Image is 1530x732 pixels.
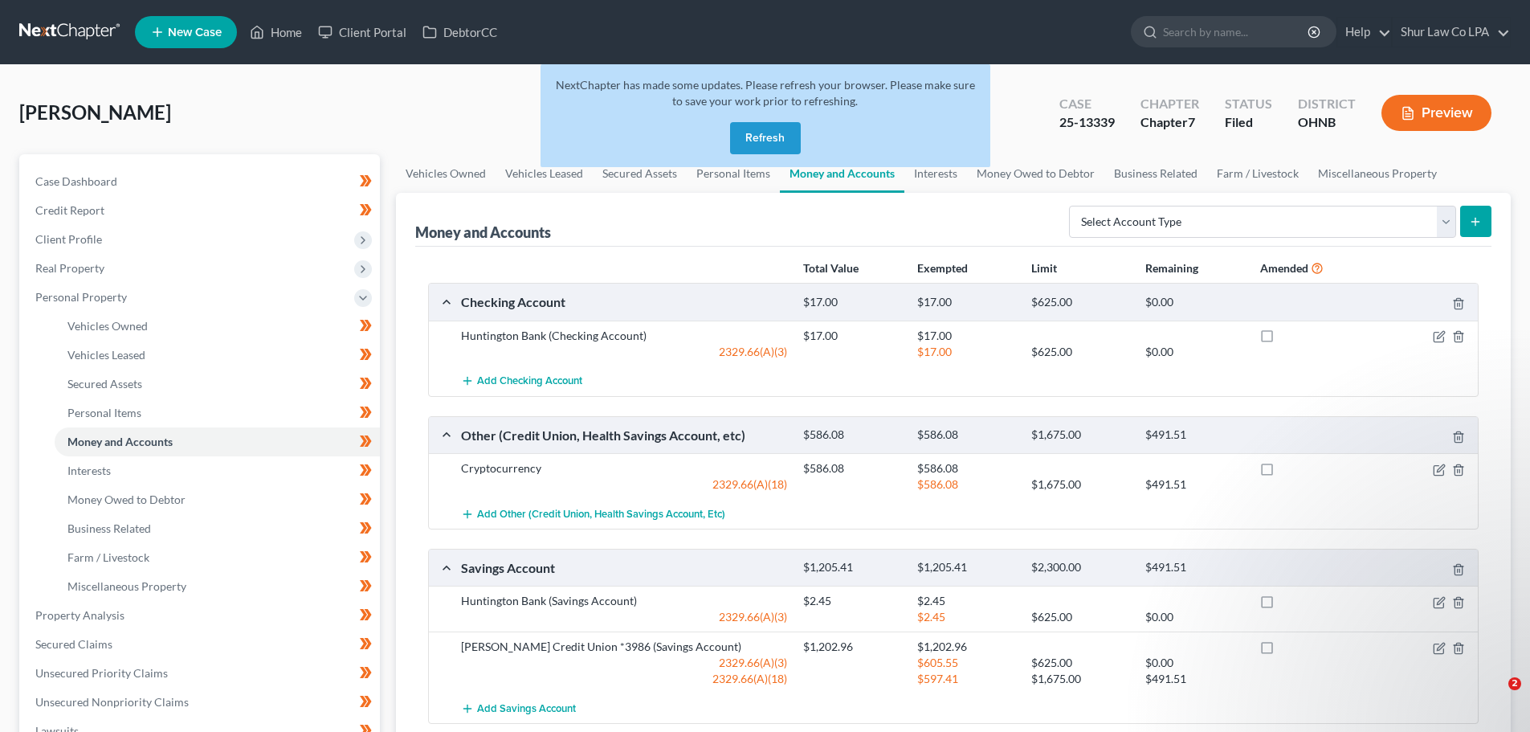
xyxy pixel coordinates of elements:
[22,601,380,630] a: Property Analysis
[310,18,414,47] a: Client Portal
[453,559,795,576] div: Savings Account
[1260,261,1308,275] strong: Amended
[22,688,380,717] a: Unsecured Nonpriority Claims
[909,328,1023,344] div: $17.00
[909,609,1023,625] div: $2.45
[1031,261,1057,275] strong: Limit
[67,435,173,448] span: Money and Accounts
[55,543,380,572] a: Farm / Livestock
[909,655,1023,671] div: $605.55
[22,630,380,659] a: Secured Claims
[453,427,795,444] div: Other (Credit Union, Health Savings Account, etc)
[22,167,380,196] a: Case Dashboard
[1023,476,1137,493] div: $1,675.00
[909,639,1023,655] div: $1,202.96
[1163,17,1310,47] input: Search by name...
[55,485,380,514] a: Money Owed to Debtor
[35,290,127,304] span: Personal Property
[67,406,141,419] span: Personal Items
[967,154,1104,193] a: Money Owed to Debtor
[1225,113,1272,132] div: Filed
[35,261,104,275] span: Real Property
[909,560,1023,575] div: $1,205.41
[1137,609,1251,625] div: $0.00
[67,579,186,593] span: Miscellaneous Property
[1140,95,1199,113] div: Chapter
[453,476,795,493] div: 2329.66(A)(18)
[1337,18,1391,47] a: Help
[909,671,1023,687] div: $597.41
[803,261,859,275] strong: Total Value
[55,514,380,543] a: Business Related
[1508,677,1521,690] span: 2
[909,460,1023,476] div: $586.08
[909,295,1023,310] div: $17.00
[55,456,380,485] a: Interests
[22,659,380,688] a: Unsecured Priority Claims
[1137,295,1251,310] div: $0.00
[35,608,124,622] span: Property Analysis
[1023,344,1137,360] div: $625.00
[55,370,380,399] a: Secured Assets
[795,295,909,310] div: $17.00
[1023,655,1137,671] div: $625.00
[396,154,496,193] a: Vehicles Owned
[67,348,145,362] span: Vehicles Leased
[35,203,104,217] span: Credit Report
[795,328,909,344] div: $17.00
[1023,560,1137,575] div: $2,300.00
[795,427,909,443] div: $586.08
[55,312,380,341] a: Vehicles Owned
[1137,476,1251,493] div: $491.51
[67,464,111,477] span: Interests
[67,550,149,564] span: Farm / Livestock
[168,27,222,39] span: New Case
[1475,677,1514,716] iframe: Intercom live chat
[453,609,795,625] div: 2329.66(A)(3)
[67,521,151,535] span: Business Related
[453,293,795,310] div: Checking Account
[461,499,725,529] button: Add Other (Credit Union, Health Savings Account, etc)
[1059,113,1115,132] div: 25-13339
[1381,95,1491,131] button: Preview
[22,196,380,225] a: Credit Report
[35,174,117,188] span: Case Dashboard
[453,639,795,655] div: [PERSON_NAME] Credit Union *3986 (Savings Account)
[35,695,189,709] span: Unsecured Nonpriority Claims
[556,78,975,108] span: NextChapter has made some updates. Please refresh your browser. Please make sure to save your wor...
[1137,655,1251,671] div: $0.00
[1308,154,1446,193] a: Miscellaneous Property
[453,344,795,360] div: 2329.66(A)(3)
[453,460,795,476] div: Cryptocurrency
[795,460,909,476] div: $586.08
[1137,560,1251,575] div: $491.51
[55,572,380,601] a: Miscellaneous Property
[1207,154,1308,193] a: Farm / Livestock
[55,341,380,370] a: Vehicles Leased
[1059,95,1115,113] div: Case
[35,232,102,246] span: Client Profile
[1298,95,1356,113] div: District
[414,18,505,47] a: DebtorCC
[909,476,1023,493] div: $586.08
[242,18,310,47] a: Home
[35,637,112,651] span: Secured Claims
[909,593,1023,609] div: $2.45
[730,122,801,154] button: Refresh
[917,261,968,275] strong: Exempted
[55,427,380,456] a: Money and Accounts
[461,693,576,723] button: Add Savings Account
[1137,671,1251,687] div: $491.51
[55,399,380,427] a: Personal Items
[477,375,582,388] span: Add Checking Account
[67,493,186,506] span: Money Owed to Debtor
[477,508,725,521] span: Add Other (Credit Union, Health Savings Account, etc)
[909,427,1023,443] div: $586.08
[1298,113,1356,132] div: OHNB
[1023,609,1137,625] div: $625.00
[1023,671,1137,687] div: $1,675.00
[35,666,168,680] span: Unsecured Priority Claims
[19,100,171,124] span: [PERSON_NAME]
[1188,114,1195,129] span: 7
[1023,427,1137,443] div: $1,675.00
